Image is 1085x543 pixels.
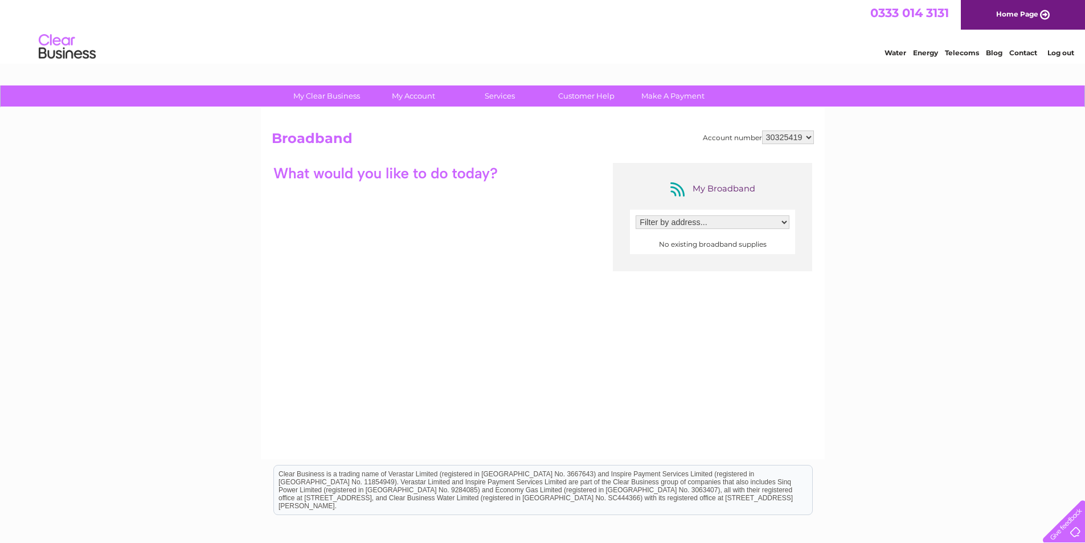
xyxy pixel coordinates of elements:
[667,180,758,198] div: My Broadband
[703,130,814,144] div: Account number
[913,48,938,57] a: Energy
[870,6,949,20] a: 0333 014 3131
[453,85,547,107] a: Services
[626,85,720,107] a: Make A Payment
[280,85,374,107] a: My Clear Business
[636,240,789,248] center: No existing broadband supplies
[539,85,633,107] a: Customer Help
[885,48,906,57] a: Water
[366,85,460,107] a: My Account
[38,30,96,64] img: logo.png
[1047,48,1074,57] a: Log out
[986,48,1002,57] a: Blog
[945,48,979,57] a: Telecoms
[272,130,814,152] h2: Broadband
[274,6,812,55] div: Clear Business is a trading name of Verastar Limited (registered in [GEOGRAPHIC_DATA] No. 3667643...
[1009,48,1037,57] a: Contact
